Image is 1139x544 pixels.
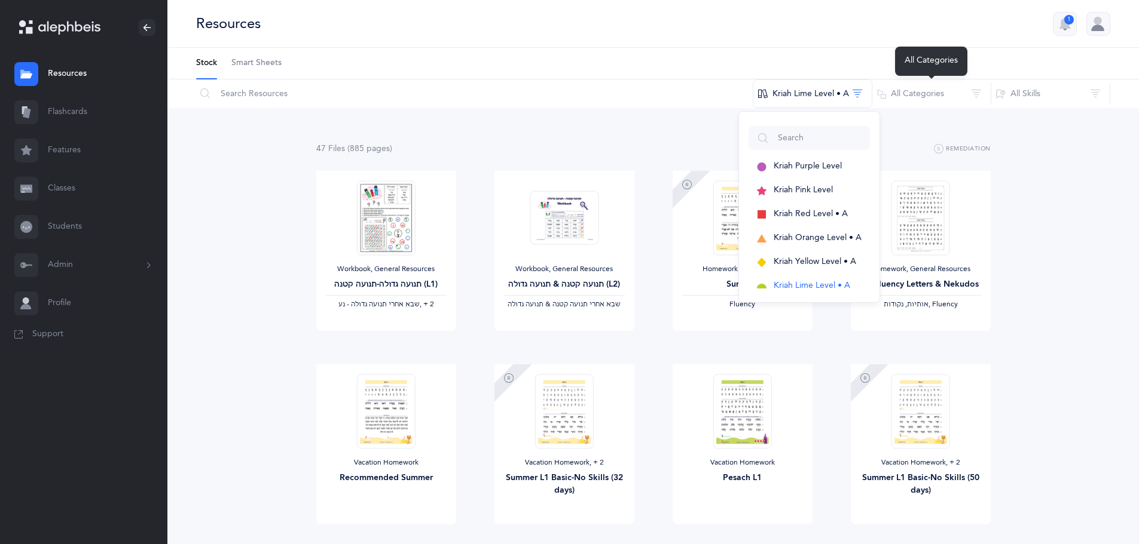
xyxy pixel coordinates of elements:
[713,374,771,448] img: Pesach_L1_L-A_EN_thumbnail_1743020358.png
[1053,12,1077,36] button: 1
[860,458,981,468] div: Vacation Homework‪, + 2‬
[32,328,63,340] span: Support
[774,233,862,242] span: Kriah Orange Level • A
[884,300,929,308] span: ‫אותיות, נקודות‬
[196,79,753,108] input: Search Resources
[504,265,625,274] div: Workbook, General Resources
[326,265,447,274] div: Workbook, General Resources
[508,300,621,308] span: ‫שבא אחרי תנועה קטנה & תנועה גדולה‬
[231,57,282,69] span: Smart Sheets
[326,278,447,291] div: תנועה גדולה-תנועה קטנה (L1)
[682,472,803,484] div: Pesach L1
[535,374,593,448] img: Summer_L1ERashiFluency-no_skills_32_days_thumbnail_1716333017.png
[1064,15,1074,24] div: 1
[991,79,1110,108] button: All Skills
[749,155,870,179] button: Kriah Purple Level
[682,265,803,274] div: Homework, Remediation
[860,300,981,309] div: , Fluency
[891,180,949,255] img: FluencyProgram-SpeedReading-L2_thumbnail_1736302935.png
[326,472,447,484] div: Recommended Summer
[749,274,870,298] button: Kriah Lime Level • A
[326,300,447,309] div: ‪, + 2‬
[872,79,991,108] button: All Categories
[895,47,967,76] div: All Categories
[504,278,625,291] div: תנועה קטנה & תנועה גדולה (L2)
[347,144,392,153] span: (885 page )
[341,144,345,153] span: s
[774,257,856,266] span: Kriah Yellow Level • A
[753,79,872,108] button: Kriah Lime Level • A
[749,250,870,274] button: Kriah Yellow Level • A
[316,144,345,153] span: 47 File
[356,374,415,448] img: Recommended_Summer_HW_EN_thumbnail_1717565563.png
[504,472,625,497] div: Summer L1 Basic-No Skills (32 days)
[749,126,870,150] input: Search
[196,14,261,33] div: Resources
[860,265,981,274] div: Homework, General Resources
[749,202,870,226] button: Kriah Red Level • A
[530,190,598,245] img: Tenuah_Gedolah.Ketana-Workbook-SB_thumbnail_1685245466.png
[749,226,870,250] button: Kriah Orange Level • A
[860,472,981,497] div: Summer L1 Basic-No Skills (50 days)
[504,458,625,468] div: Vacation Homework‪, + 2‬
[682,458,803,468] div: Vacation Homework
[749,179,870,202] button: Kriah Pink Level
[749,298,870,322] button: Kriah Green Level • A
[774,161,842,171] span: Kriah Purple Level
[713,180,771,255] img: Recommended_Summer_Remedial_EN_thumbnail_1717642628.png
[774,209,848,219] span: Kriah Red Level • A
[934,142,991,156] button: Remediation
[891,374,949,448] img: Summer_L1ERashiFluency-no_skills_50_days_thumbnail_1716332416.png
[338,300,420,308] span: ‫שבא אחרי תנועה גדולה - נע‬
[682,300,803,309] div: Fluency
[774,281,850,290] span: Kriah Lime Level • A
[386,144,390,153] span: s
[682,278,803,291] div: Summer
[356,180,415,255] img: Alephbeis__%D7%AA%D7%A0%D7%95%D7%A2%D7%94_%D7%92%D7%93%D7%95%D7%9C%D7%94-%D7%A7%D7%98%D7%A0%D7%94...
[326,458,447,468] div: Vacation Homework
[860,278,981,291] div: L2 Fluency Letters & Nekudos
[774,185,833,195] span: Kriah Pink Level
